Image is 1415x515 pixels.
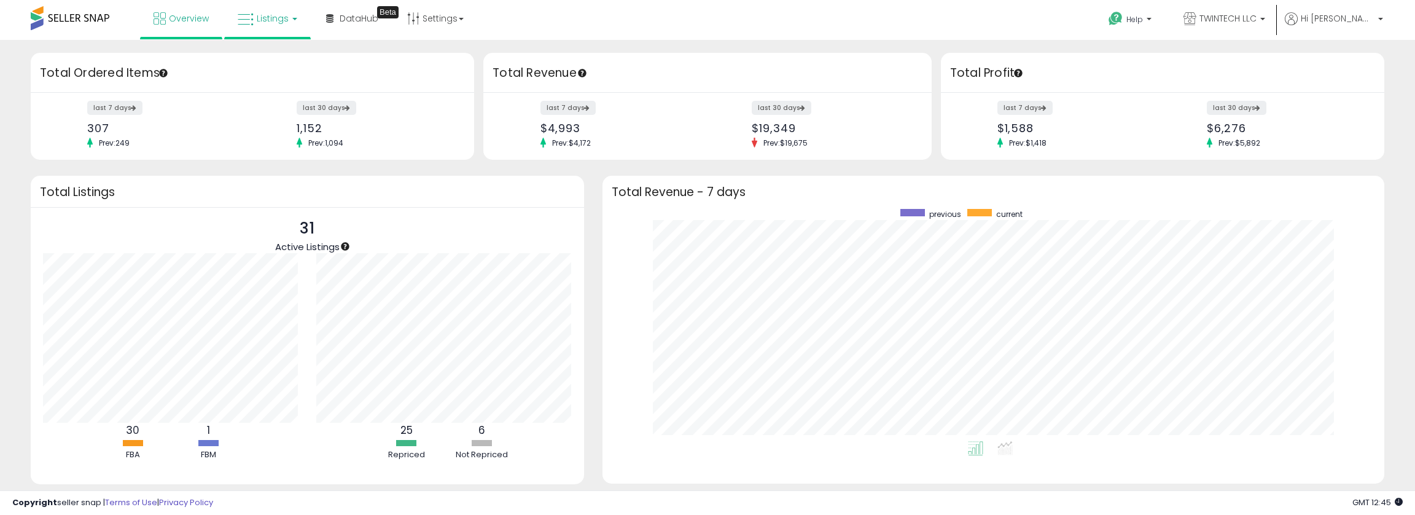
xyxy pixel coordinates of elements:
[93,138,136,148] span: Prev: 249
[752,122,910,135] div: $19,349
[1212,138,1266,148] span: Prev: $5,892
[171,449,245,461] div: FBM
[400,423,413,438] b: 25
[950,65,1375,82] h3: Total Profit
[752,101,811,115] label: last 30 days
[275,240,340,253] span: Active Listings
[997,101,1053,115] label: last 7 days
[1099,2,1164,40] a: Help
[997,122,1153,135] div: $1,588
[297,101,356,115] label: last 30 days
[96,449,170,461] div: FBA
[1199,12,1257,25] span: TWINTECH LLC
[546,138,597,148] span: Prev: $4,172
[12,497,57,508] strong: Copyright
[297,122,453,135] div: 1,152
[1207,101,1266,115] label: last 30 days
[1003,138,1053,148] span: Prev: $1,418
[540,122,698,135] div: $4,993
[40,65,465,82] h3: Total Ordered Items
[577,68,588,79] div: Tooltip anchor
[1207,122,1363,135] div: $6,276
[445,449,519,461] div: Not Repriced
[1285,12,1383,40] a: Hi [PERSON_NAME]
[996,209,1023,219] span: current
[105,497,157,508] a: Terms of Use
[87,101,142,115] label: last 7 days
[257,12,289,25] span: Listings
[126,423,139,438] b: 30
[275,217,340,240] p: 31
[478,423,485,438] b: 6
[207,423,210,438] b: 1
[158,68,169,79] div: Tooltip anchor
[302,138,349,148] span: Prev: 1,094
[1352,497,1403,508] span: 2025-10-12 12:45 GMT
[1126,14,1143,25] span: Help
[612,187,1375,197] h3: Total Revenue - 7 days
[929,209,961,219] span: previous
[540,101,596,115] label: last 7 days
[40,187,575,197] h3: Total Listings
[757,138,814,148] span: Prev: $19,675
[340,241,351,252] div: Tooltip anchor
[493,65,922,82] h3: Total Revenue
[1301,12,1374,25] span: Hi [PERSON_NAME]
[12,497,213,509] div: seller snap | |
[87,122,243,135] div: 307
[377,6,399,18] div: Tooltip anchor
[1108,11,1123,26] i: Get Help
[159,497,213,508] a: Privacy Policy
[340,12,378,25] span: DataHub
[370,449,443,461] div: Repriced
[169,12,209,25] span: Overview
[1013,68,1024,79] div: Tooltip anchor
